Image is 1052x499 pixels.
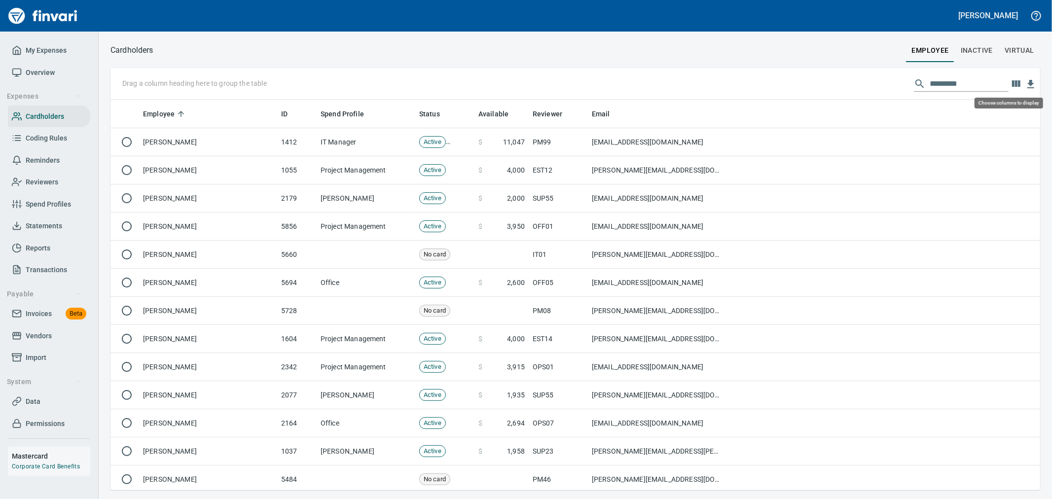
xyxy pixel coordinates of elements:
td: OPS07 [529,409,588,437]
td: [PERSON_NAME][EMAIL_ADDRESS][DOMAIN_NAME] [588,156,726,184]
td: [PERSON_NAME] [139,465,277,494]
td: OFF01 [529,213,588,241]
h5: [PERSON_NAME] [959,10,1018,21]
span: Permissions [26,418,65,430]
span: Data [26,395,40,408]
span: ID [281,108,300,120]
span: $ [478,334,482,344]
td: [PERSON_NAME] [139,241,277,269]
a: Permissions [8,413,90,435]
span: $ [478,278,482,287]
td: [PERSON_NAME][EMAIL_ADDRESS][DOMAIN_NAME] [588,465,726,494]
h6: Mastercard [12,451,90,462]
button: System [3,373,85,391]
td: 5694 [277,269,317,297]
td: 2179 [277,184,317,213]
td: 2164 [277,409,317,437]
span: Active [420,278,445,287]
a: InvoicesBeta [8,303,90,325]
span: No card [420,250,450,259]
td: Project Management [317,213,415,241]
td: [EMAIL_ADDRESS][DOMAIN_NAME] [588,128,726,156]
td: [EMAIL_ADDRESS][DOMAIN_NAME] [588,409,726,437]
td: 1604 [277,325,317,353]
span: Active [420,138,445,147]
span: Inactive [961,44,993,57]
td: 5660 [277,241,317,269]
button: Expenses [3,87,85,106]
span: Active [420,334,445,344]
td: IT Manager [317,128,415,156]
a: My Expenses [8,39,90,62]
span: 2,600 [507,278,525,287]
span: $ [478,362,482,372]
span: Overview [26,67,55,79]
td: [PERSON_NAME] [139,409,277,437]
span: Available [478,108,508,120]
td: [EMAIL_ADDRESS][DOMAIN_NAME] [588,269,726,297]
td: Office [317,409,415,437]
td: [PERSON_NAME][EMAIL_ADDRESS][DOMAIN_NAME] [588,325,726,353]
span: 11,047 [503,137,525,147]
span: Available [478,108,521,120]
span: Transactions [26,264,67,276]
span: 1,958 [507,446,525,456]
span: 2,694 [507,418,525,428]
img: Finvari [6,4,80,28]
td: EST14 [529,325,588,353]
td: Project Management [317,156,415,184]
span: Employee [143,108,175,120]
td: [PERSON_NAME][EMAIL_ADDRESS][DOMAIN_NAME] [588,297,726,325]
td: OPS01 [529,353,588,381]
a: Data [8,391,90,413]
span: System [7,376,81,388]
td: [PERSON_NAME] [139,128,277,156]
span: Cardholders [26,110,64,123]
td: [PERSON_NAME] [139,437,277,465]
span: Active [420,447,445,456]
span: $ [478,418,482,428]
span: Import [26,352,46,364]
span: $ [478,221,482,231]
span: Coding Rules [26,132,67,144]
td: [PERSON_NAME][EMAIL_ADDRESS][DOMAIN_NAME] [588,241,726,269]
td: [PERSON_NAME][EMAIL_ADDRESS][PERSON_NAME][DOMAIN_NAME] [588,437,726,465]
span: 3,915 [507,362,525,372]
td: 1037 [277,437,317,465]
span: 4,000 [507,334,525,344]
span: 2,000 [507,193,525,203]
span: Expenses [7,90,81,103]
a: Coding Rules [8,127,90,149]
span: Email [592,108,610,120]
span: $ [478,165,482,175]
span: Reviewers [26,176,58,188]
span: Status [419,108,453,120]
span: Spend Profile [321,108,364,120]
td: PM08 [529,297,588,325]
span: Payable [7,288,81,300]
p: Drag a column heading here to group the table [122,78,267,88]
span: 4,000 [507,165,525,175]
span: Active [420,166,445,175]
span: Reminders [26,154,60,167]
td: Project Management [317,353,415,381]
td: [PERSON_NAME] [139,325,277,353]
span: $ [478,390,482,400]
button: [PERSON_NAME] [956,8,1020,23]
span: 1,935 [507,390,525,400]
td: 5856 [277,213,317,241]
td: [PERSON_NAME] [139,297,277,325]
span: My Expenses [26,44,67,57]
span: No card [420,475,450,484]
span: Reports [26,242,50,254]
td: SUP55 [529,381,588,409]
span: Invoices [26,308,52,320]
span: Active [420,222,445,231]
td: PM99 [529,128,588,156]
td: [PERSON_NAME] [317,184,415,213]
td: [PERSON_NAME][EMAIL_ADDRESS][DOMAIN_NAME] [588,381,726,409]
a: Spend Profiles [8,193,90,215]
a: Corporate Card Benefits [12,463,80,470]
td: [PERSON_NAME] [317,381,415,409]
